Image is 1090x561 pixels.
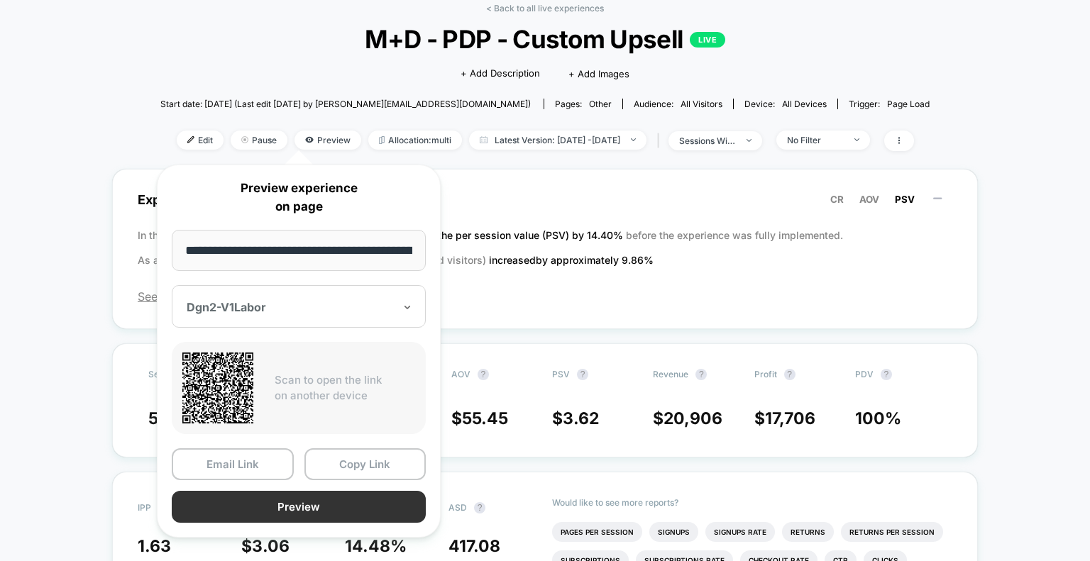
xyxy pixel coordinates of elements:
[368,130,462,150] span: Allocation: multi
[309,229,626,241] span: the new variation increased the per session value (PSV) by 14.40 %
[589,99,612,109] span: other
[480,136,488,143] img: calendar
[138,502,151,513] span: IPP
[733,99,837,109] span: Device:
[172,179,426,216] p: Preview experience on page
[881,369,892,380] button: ?
[705,522,775,542] li: Signups Rate
[653,409,722,428] span: $
[345,536,407,556] span: 14.48 %
[486,3,604,13] a: < Back to all live experiences
[231,130,287,150] span: Pause
[859,194,879,205] span: AOV
[160,99,531,109] span: Start date: [DATE] (Last edit [DATE] by [PERSON_NAME][EMAIL_ADDRESS][DOMAIN_NAME])
[782,99,827,109] span: all devices
[841,522,943,542] li: Returns Per Session
[563,409,599,428] span: 3.62
[138,184,952,216] span: Experience Summary (Per Session Value)
[855,369,874,379] span: PDV
[172,448,294,480] button: Email Link
[469,130,646,150] span: Latest Version: [DATE] - [DATE]
[552,409,599,428] span: $
[138,223,952,272] p: In the latest A/B test (run for 7 days), before the experience was fully implemented. As a result...
[830,194,844,205] span: CR
[379,136,385,144] img: rebalance
[462,409,508,428] span: 55.45
[695,369,707,380] button: ?
[577,369,588,380] button: ?
[855,409,901,428] span: 100 %
[754,409,815,428] span: $
[568,68,629,79] span: + Add Images
[172,491,426,523] button: Preview
[478,369,489,380] button: ?
[241,536,290,556] span: $
[461,67,540,81] span: + Add Description
[754,369,777,379] span: Profit
[552,522,642,542] li: Pages Per Session
[138,536,171,556] span: 1.63
[199,24,891,54] span: M+D - PDP - Custom Upsell
[654,130,668,151] span: |
[681,99,722,109] span: All Visitors
[138,289,952,304] span: See the latest version of the report
[854,138,859,141] img: end
[252,536,290,556] span: 3.06
[855,193,883,206] button: AOV
[187,136,194,143] img: edit
[555,99,612,109] div: Pages:
[275,372,415,404] p: Scan to open the link on another device
[690,32,725,48] p: LIVE
[474,502,485,513] button: ?
[849,99,930,109] div: Trigger:
[895,194,915,205] span: PSV
[784,369,796,380] button: ?
[765,409,815,428] span: 17,706
[304,448,426,480] button: Copy Link
[631,138,636,141] img: end
[241,136,248,143] img: end
[552,369,570,379] span: PSV
[787,135,844,145] div: No Filter
[747,139,752,142] img: end
[489,254,654,266] span: increased by approximately 9.86 %
[649,522,698,542] li: Signups
[826,193,848,206] button: CR
[891,193,919,206] button: PSV
[448,536,500,556] span: 417.08
[448,502,467,513] span: ASD
[451,409,508,428] span: $
[664,409,722,428] span: 20,906
[552,497,952,508] p: Would like to see more reports?
[451,369,470,379] span: AOV
[782,522,834,542] li: Returns
[887,99,930,109] span: Page Load
[653,369,688,379] span: Revenue
[634,99,722,109] div: Audience:
[177,130,224,150] span: Edit
[679,135,736,146] div: sessions with impression
[294,130,361,150] span: Preview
